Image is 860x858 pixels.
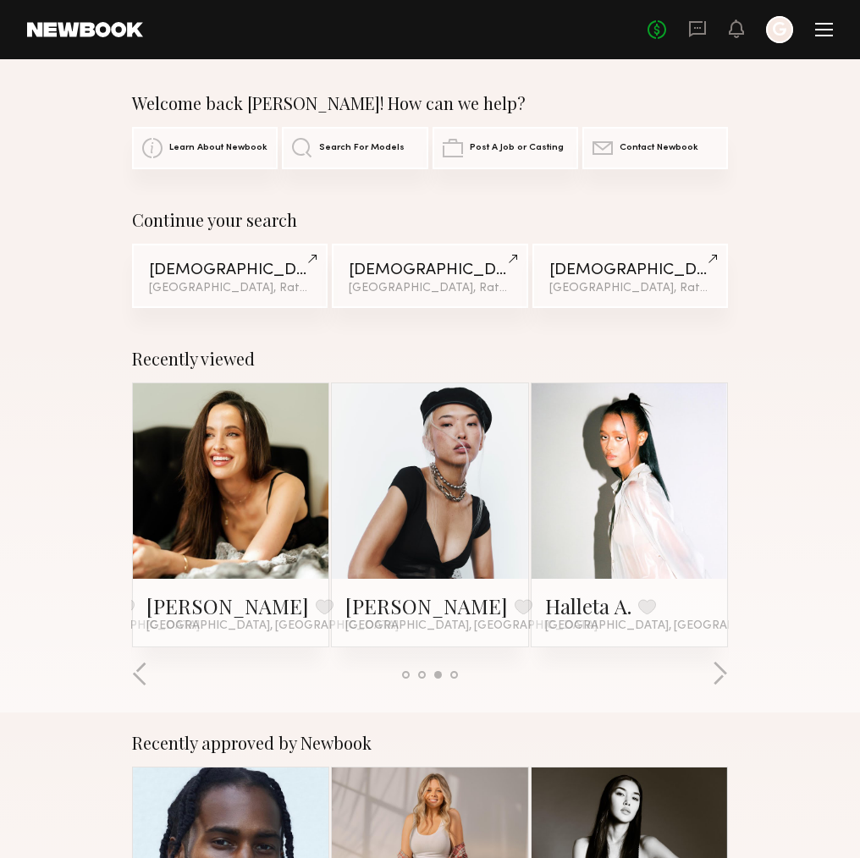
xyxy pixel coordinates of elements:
[132,244,328,308] a: [DEMOGRAPHIC_DATA] Models[GEOGRAPHIC_DATA], Rate up to $100
[132,733,728,753] div: Recently approved by Newbook
[132,93,728,113] div: Welcome back [PERSON_NAME]! How can we help?
[132,349,728,369] div: Recently viewed
[582,127,728,169] a: Contact Newbook
[545,592,631,619] a: Halleta A.
[132,127,278,169] a: Learn About Newbook
[545,619,797,633] span: [GEOGRAPHIC_DATA], [GEOGRAPHIC_DATA]
[282,127,427,169] a: Search For Models
[319,143,405,153] span: Search For Models
[149,283,311,294] div: [GEOGRAPHIC_DATA], Rate up to $100
[620,143,698,153] span: Contact Newbook
[146,592,309,619] a: [PERSON_NAME]
[345,592,508,619] a: [PERSON_NAME]
[132,210,728,230] div: Continue your search
[332,244,527,308] a: [DEMOGRAPHIC_DATA] Models[GEOGRAPHIC_DATA], Rate up to $100
[549,262,711,278] div: [DEMOGRAPHIC_DATA] Models
[169,143,267,153] span: Learn About Newbook
[146,619,399,633] span: [GEOGRAPHIC_DATA], [GEOGRAPHIC_DATA]
[766,16,793,43] a: G
[433,127,578,169] a: Post A Job or Casting
[470,143,564,153] span: Post A Job or Casting
[549,283,711,294] div: [GEOGRAPHIC_DATA], Rate up to $100
[349,262,510,278] div: [DEMOGRAPHIC_DATA] Models
[349,283,510,294] div: [GEOGRAPHIC_DATA], Rate up to $100
[149,262,311,278] div: [DEMOGRAPHIC_DATA] Models
[532,244,728,308] a: [DEMOGRAPHIC_DATA] Models[GEOGRAPHIC_DATA], Rate up to $100
[345,619,598,633] span: [GEOGRAPHIC_DATA], [GEOGRAPHIC_DATA]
